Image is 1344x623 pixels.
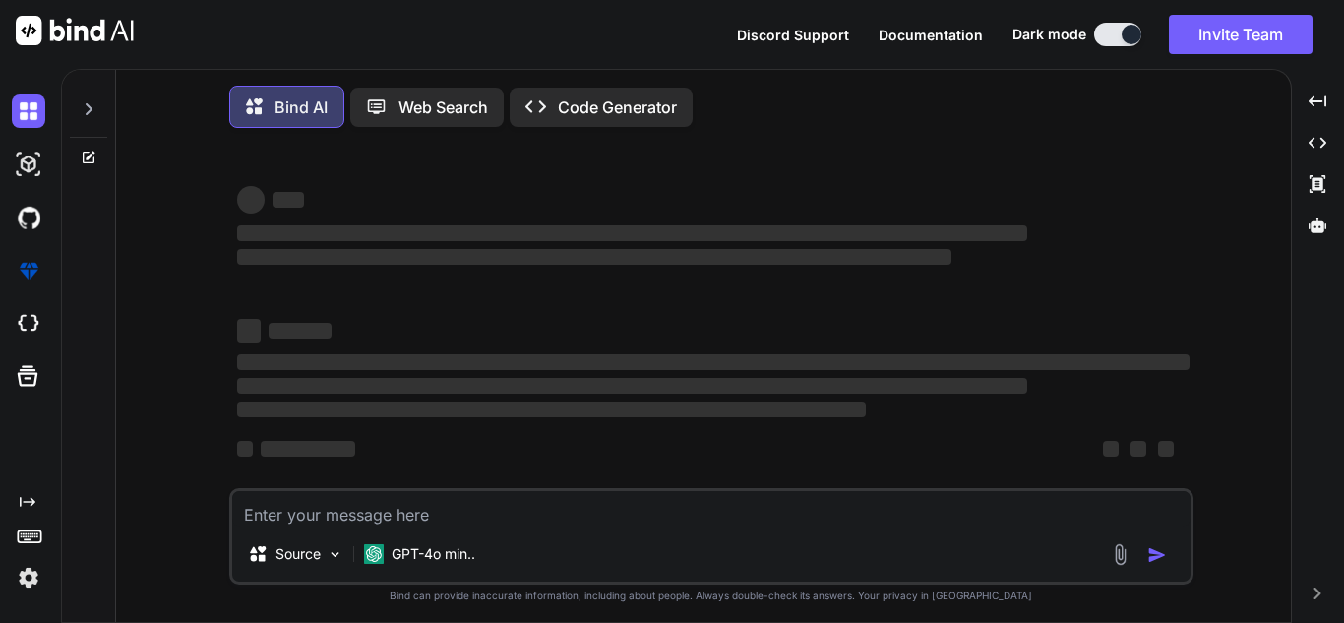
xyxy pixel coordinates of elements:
[237,249,951,265] span: ‌
[1169,15,1313,54] button: Invite Team
[1012,25,1086,44] span: Dark mode
[275,544,321,564] p: Source
[237,441,253,457] span: ‌
[269,323,332,339] span: ‌
[392,544,475,564] p: GPT-4o min..
[879,27,983,43] span: Documentation
[1103,441,1119,457] span: ‌
[1147,545,1167,565] img: icon
[237,186,265,214] span: ‌
[879,25,983,45] button: Documentation
[364,544,384,564] img: GPT-4o mini
[229,589,1193,603] p: Bind can provide inaccurate information, including about people. Always double-check its answers....
[237,354,1190,370] span: ‌
[737,27,849,43] span: Discord Support
[12,201,45,234] img: githubDark
[737,25,849,45] button: Discord Support
[16,16,134,45] img: Bind AI
[327,546,343,563] img: Pick Models
[12,561,45,594] img: settings
[261,441,355,457] span: ‌
[237,402,866,417] span: ‌
[12,254,45,287] img: premium
[558,95,677,119] p: Code Generator
[237,378,1027,394] span: ‌
[398,95,488,119] p: Web Search
[237,319,261,343] span: ‌
[273,192,304,208] span: ‌
[1130,441,1146,457] span: ‌
[12,148,45,181] img: darkAi-studio
[12,307,45,341] img: cloudideIcon
[275,95,328,119] p: Bind AI
[1109,543,1131,566] img: attachment
[12,94,45,128] img: darkChat
[1158,441,1174,457] span: ‌
[237,225,1027,241] span: ‌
